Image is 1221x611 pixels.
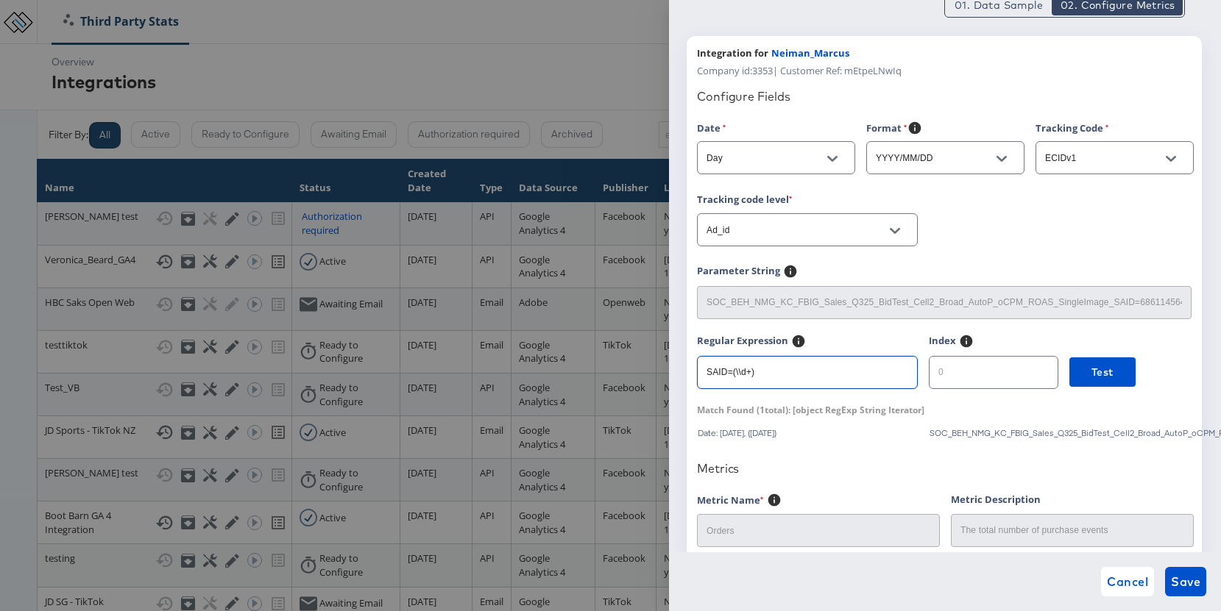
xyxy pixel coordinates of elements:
button: Open [1160,148,1182,170]
span: Cancel [1107,571,1148,592]
div: Configure Fields [697,89,1192,104]
label: Format [866,121,907,139]
label: Parameter String [697,264,780,282]
label: Tracking code level [697,192,793,207]
input: 0 [930,351,1058,382]
span: Neiman_Marcus [771,46,849,60]
a: Test [1069,357,1136,404]
label: Regular Expression [697,334,788,352]
button: Save [1165,567,1206,596]
label: Date [697,121,726,135]
label: Metric Description [951,493,1041,507]
input: e.g. SAID= [698,281,1191,312]
button: Cancel [1101,567,1154,596]
label: Index [929,334,956,352]
span: Test [1091,363,1114,382]
span: Save [1171,571,1200,592]
span: Match Found ( 1 total): [697,404,790,416]
button: Test [1069,357,1136,387]
button: Open [821,148,843,170]
span: Company id: 3353 | Customer Ref: mEtpeLNwIq [697,64,902,78]
div: Metrics [697,461,1192,476]
label: Tracking Code [1036,121,1109,135]
button: Open [991,148,1013,170]
button: Open [884,220,906,242]
div: [object RegExp String Iterator] [697,404,924,416]
span: Integration for [697,46,768,60]
div: Date: [DATE], ([DATE]) [697,428,918,438]
input: \d+[^x] [698,351,917,382]
label: Metric Name [697,493,764,511]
